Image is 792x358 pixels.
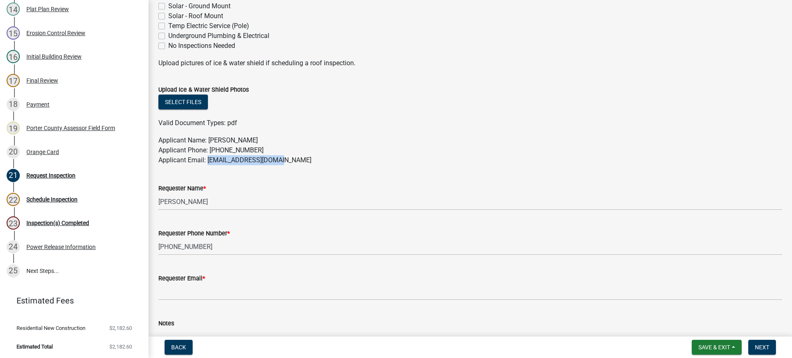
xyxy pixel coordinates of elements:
[26,244,96,250] div: Power Release Information
[158,321,174,327] label: Notes
[168,31,269,41] label: Underground Plumbing & Electrical
[698,344,730,351] span: Save & Exit
[7,169,20,182] div: 21
[26,78,58,83] div: Final Review
[7,240,20,254] div: 24
[755,344,769,351] span: Next
[26,6,69,12] div: Plat Plan Review
[168,11,223,21] label: Solar - Roof Mount
[7,292,135,309] a: Estimated Fees
[158,186,206,192] label: Requester Name
[26,102,49,107] div: Payment
[748,340,776,355] button: Next
[165,340,193,355] button: Back
[26,30,85,36] div: Erosion Control Review
[16,325,85,331] span: Residential New Construction
[7,216,20,230] div: 23
[109,344,132,349] span: $2,182.60
[168,1,231,11] label: Solar - Ground Mount
[7,98,20,111] div: 18
[168,41,235,51] label: No Inspections Needed
[158,119,237,127] span: Valid Document Types: pdf
[109,325,132,331] span: $2,182.60
[158,135,782,165] p: Applicant Name: [PERSON_NAME] Applicant Phone: [PHONE_NUMBER] Applicant Email: [EMAIL_ADDRESS][DO...
[26,149,59,155] div: Orange Card
[7,264,20,277] div: 25
[158,87,249,93] label: Upload Ice & Water Shield Photos
[26,197,78,202] div: Schedule Inspection
[26,220,89,226] div: Inspection(s) Completed
[26,173,75,178] div: Request Inspection
[7,193,20,206] div: 22
[7,145,20,159] div: 20
[158,276,205,282] label: Requester Email
[171,344,186,351] span: Back
[26,125,115,131] div: Porter County Assessor Field Form
[16,344,53,349] span: Estimated Total
[7,50,20,63] div: 16
[7,74,20,87] div: 17
[158,95,208,109] button: Select files
[168,21,249,31] label: Temp Electric Service (Pole)
[7,2,20,16] div: 14
[692,340,742,355] button: Save & Exit
[7,26,20,40] div: 15
[158,58,782,68] p: Upload pictures of ice & water shield if scheduling a roof inspection.
[158,231,230,237] label: Requester Phone Number
[7,121,20,135] div: 19
[26,54,82,59] div: Initial Building Review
